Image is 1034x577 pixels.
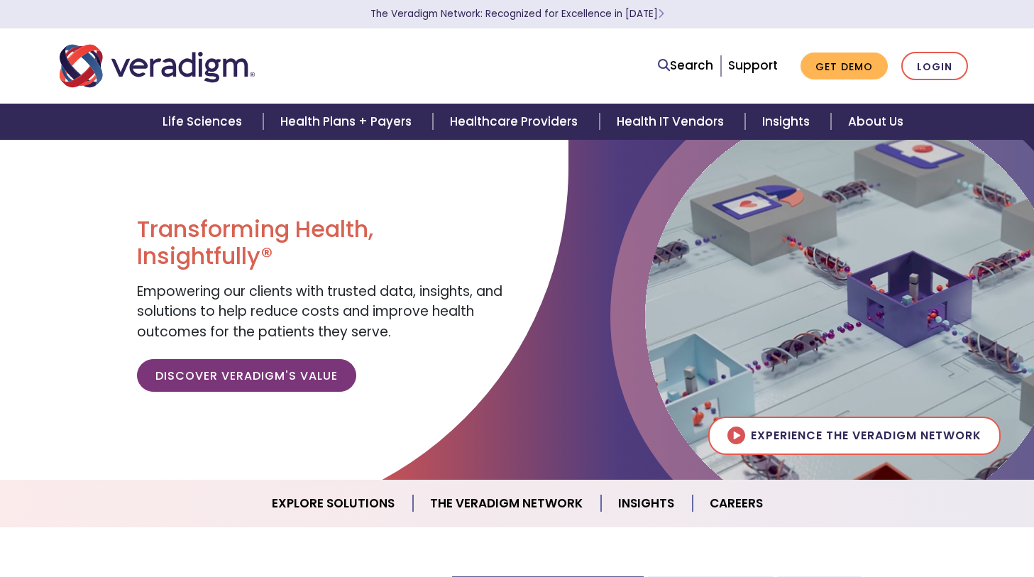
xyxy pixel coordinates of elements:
a: Life Sciences [145,104,263,140]
a: Discover Veradigm's Value [137,359,356,392]
img: Veradigm logo [60,43,255,89]
a: Healthcare Providers [433,104,599,140]
a: Support [728,57,778,74]
a: Insights [601,485,693,522]
a: Login [901,52,968,81]
span: Learn More [658,7,664,21]
span: Empowering our clients with trusted data, insights, and solutions to help reduce costs and improv... [137,282,502,341]
a: Search [658,56,713,75]
a: Careers [693,485,780,522]
a: The Veradigm Network: Recognized for Excellence in [DATE]Learn More [370,7,664,21]
a: Health Plans + Payers [263,104,433,140]
a: Insights [745,104,831,140]
a: Health IT Vendors [600,104,745,140]
h1: Transforming Health, Insightfully® [137,216,506,270]
a: The Veradigm Network [413,485,601,522]
a: Get Demo [801,53,888,80]
a: Explore Solutions [255,485,413,522]
a: About Us [831,104,920,140]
